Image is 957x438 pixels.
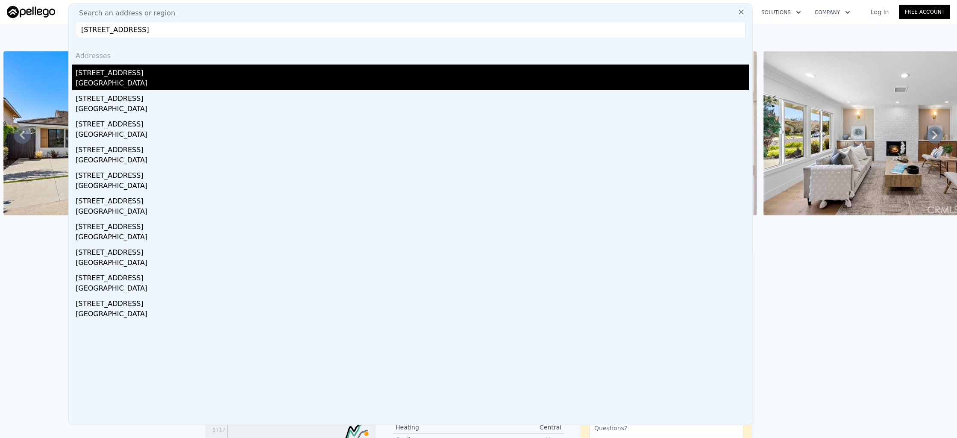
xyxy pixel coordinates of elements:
div: [STREET_ADDRESS] [76,295,749,309]
span: Search an address or region [72,8,175,18]
div: [GEOGRAPHIC_DATA] [76,258,749,270]
div: [STREET_ADDRESS] [76,193,749,206]
button: Solutions [754,5,808,20]
div: [GEOGRAPHIC_DATA] [76,155,749,167]
tspan: $717 [212,427,226,433]
div: [STREET_ADDRESS] [76,270,749,283]
div: [STREET_ADDRESS] [76,90,749,104]
div: [GEOGRAPHIC_DATA] [76,104,749,116]
div: [GEOGRAPHIC_DATA] [76,206,749,218]
div: [STREET_ADDRESS] [76,116,749,129]
button: Company [808,5,857,20]
div: [STREET_ADDRESS] [76,65,749,78]
img: Sale: 167067813 Parcel: 63496561 [3,51,250,215]
div: [GEOGRAPHIC_DATA] [76,181,749,193]
div: [GEOGRAPHIC_DATA] [76,232,749,244]
div: Central [478,423,561,432]
a: Log In [860,8,899,16]
div: Addresses [72,44,749,65]
div: [GEOGRAPHIC_DATA] [76,129,749,141]
div: [GEOGRAPHIC_DATA] [76,283,749,295]
a: Free Account [899,5,950,19]
img: Pellego [7,6,55,18]
div: [STREET_ADDRESS] [76,167,749,181]
div: [STREET_ADDRESS] [76,244,749,258]
div: [GEOGRAPHIC_DATA] [76,78,749,90]
div: [STREET_ADDRESS] [76,218,749,232]
div: [STREET_ADDRESS] [76,141,749,155]
input: Enter an address, city, region, neighborhood or zip code [76,22,746,37]
div: Heating [396,423,478,432]
div: [GEOGRAPHIC_DATA] [76,309,749,321]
